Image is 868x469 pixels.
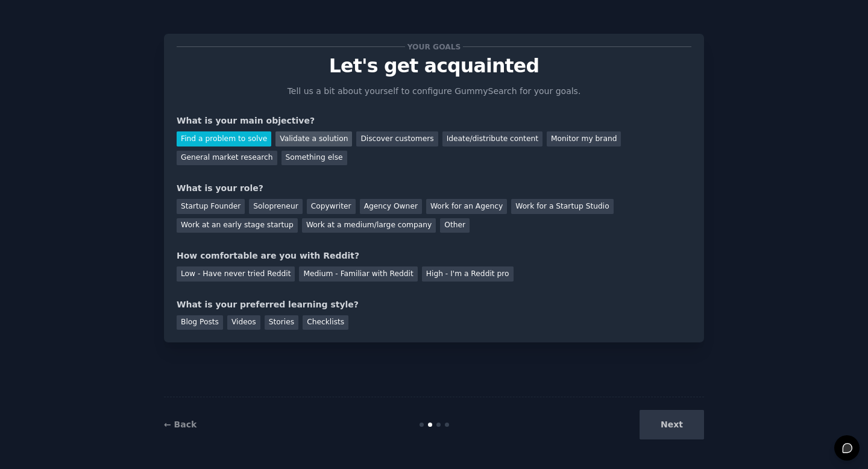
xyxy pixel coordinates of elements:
div: Copywriter [307,199,356,214]
div: Videos [227,315,260,330]
div: Agency Owner [360,199,422,214]
div: Solopreneur [249,199,302,214]
div: Checklists [303,315,348,330]
div: Work for a Startup Studio [511,199,613,214]
span: Your goals [405,40,463,53]
div: General market research [177,151,277,166]
p: Tell us a bit about yourself to configure GummySearch for your goals. [282,85,586,98]
div: Startup Founder [177,199,245,214]
div: Work at a medium/large company [302,218,436,233]
div: Validate a solution [275,131,352,146]
div: Low - Have never tried Reddit [177,266,295,282]
div: How comfortable are you with Reddit? [177,250,691,262]
div: Monitor my brand [547,131,621,146]
div: What is your preferred learning style? [177,298,691,311]
div: Ideate/distribute content [442,131,542,146]
div: Other [440,218,470,233]
div: Find a problem to solve [177,131,271,146]
p: Let's get acquainted [177,55,691,77]
div: Something else [281,151,347,166]
div: High - I'm a Reddit pro [422,266,514,282]
a: ← Back [164,420,197,429]
div: Discover customers [356,131,438,146]
div: What is your role? [177,182,691,195]
div: What is your main objective? [177,115,691,127]
div: Work at an early stage startup [177,218,298,233]
div: Stories [265,315,298,330]
div: Work for an Agency [426,199,507,214]
div: Blog Posts [177,315,223,330]
div: Medium - Familiar with Reddit [299,266,417,282]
